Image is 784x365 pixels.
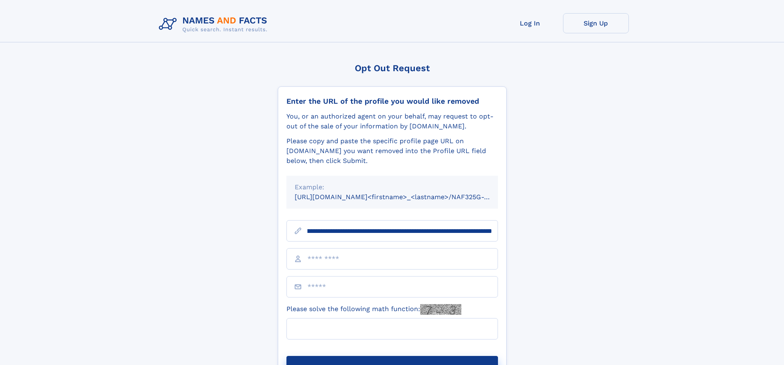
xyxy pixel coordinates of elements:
[156,13,274,35] img: Logo Names and Facts
[286,136,498,166] div: Please copy and paste the specific profile page URL on [DOMAIN_NAME] you want removed into the Pr...
[278,63,507,73] div: Opt Out Request
[286,97,498,106] div: Enter the URL of the profile you would like removed
[563,13,629,33] a: Sign Up
[286,112,498,131] div: You, or an authorized agent on your behalf, may request to opt-out of the sale of your informatio...
[295,193,514,201] small: [URL][DOMAIN_NAME]<firstname>_<lastname>/NAF325G-xxxxxxxx
[295,182,490,192] div: Example:
[286,304,461,315] label: Please solve the following math function:
[497,13,563,33] a: Log In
